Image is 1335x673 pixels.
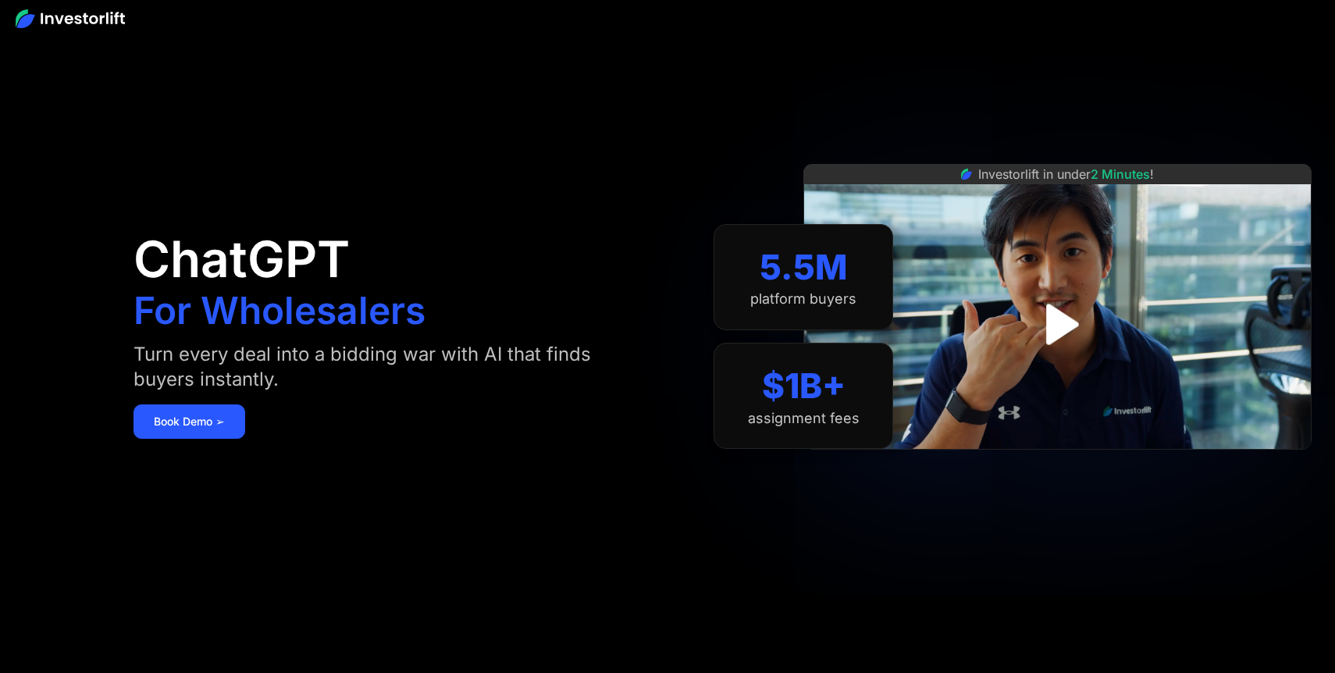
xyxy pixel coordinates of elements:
div: 5.5M [760,247,848,288]
span: 2 Minutes [1091,166,1150,182]
div: Turn every deal into a bidding war with AI that finds buyers instantly. [133,342,628,392]
div: platform buyers [750,290,856,308]
a: Book Demo ➢ [133,404,245,439]
div: $1B+ [762,365,845,407]
a: open lightbox [1023,290,1092,359]
div: assignment fees [748,410,860,427]
h1: ChatGPT [133,234,350,284]
iframe: Customer reviews powered by Trustpilot [941,458,1175,476]
div: Investorlift in under ! [978,165,1154,183]
h1: For Wholesalers [133,292,425,329]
